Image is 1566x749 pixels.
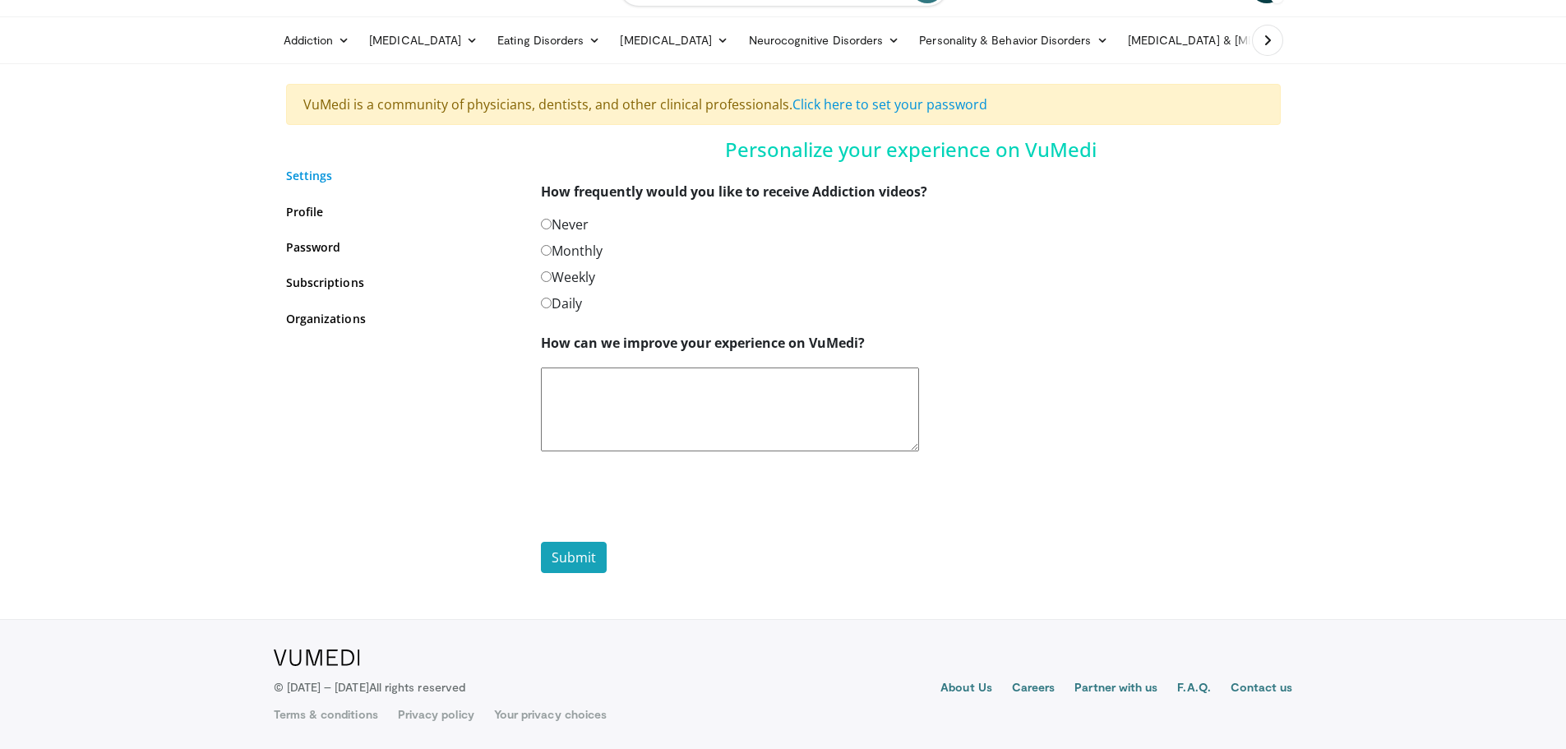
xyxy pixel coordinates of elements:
a: Password [286,238,516,256]
a: [MEDICAL_DATA] [359,24,487,57]
input: Monthly [541,245,552,256]
a: Eating Disorders [487,24,610,57]
a: [MEDICAL_DATA] [610,24,738,57]
a: Partner with us [1074,679,1157,699]
a: Organizations [286,310,516,327]
a: Personality & Behavior Disorders [909,24,1117,57]
a: Careers [1012,679,1056,699]
a: Addiction [274,24,360,57]
a: Subscriptions [286,274,516,291]
a: About Us [940,679,992,699]
a: Click here to set your password [792,95,987,113]
a: Settings [286,167,516,184]
a: F.A.Q. [1177,679,1210,699]
a: Neurocognitive Disorders [739,24,910,57]
div: VuMedi is a community of physicians, dentists, and other clinical professionals. [286,84,1281,125]
a: Profile [286,203,516,220]
p: © [DATE] – [DATE] [274,679,466,696]
img: VuMedi Logo [274,650,360,666]
label: Monthly [541,241,603,261]
a: Contact us [1231,679,1293,699]
label: Weekly [541,267,595,287]
strong: How frequently would you like to receive Addiction videos? [541,183,927,201]
a: Terms & conditions [274,706,378,723]
input: Never [541,219,552,229]
input: Daily [541,298,552,308]
iframe: reCAPTCHA [541,465,791,529]
label: Daily [541,294,582,313]
a: Privacy policy [398,706,474,723]
h4: Personalize your experience on VuMedi [541,138,1281,162]
a: Your privacy choices [494,706,607,723]
button: Submit [541,542,607,573]
span: All rights reserved [369,680,465,694]
input: Weekly [541,271,552,282]
label: How can we improve your experience on VuMedi? [541,333,865,353]
label: Never [541,215,589,234]
a: [MEDICAL_DATA] & [MEDICAL_DATA] [1118,24,1353,57]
